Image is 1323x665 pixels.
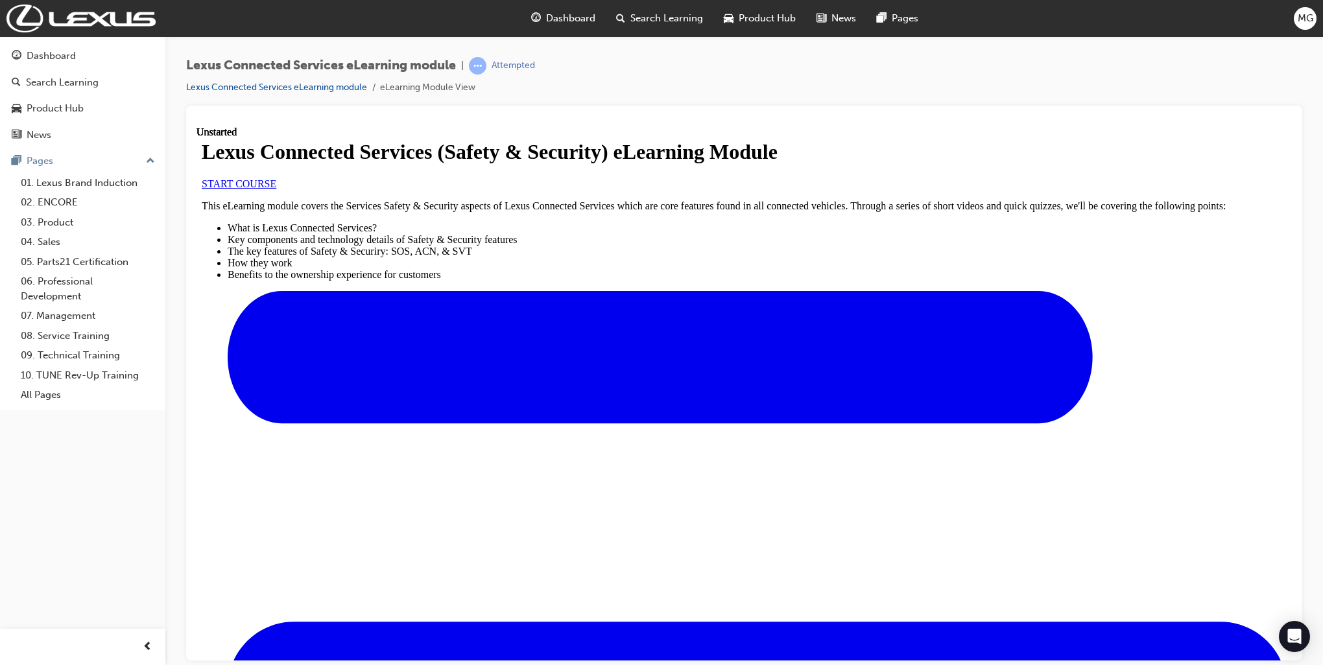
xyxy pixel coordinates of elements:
a: guage-iconDashboard [521,5,606,32]
a: 06. Professional Development [16,272,160,306]
span: car-icon [724,10,733,27]
a: News [5,123,160,147]
a: Product Hub [5,97,160,121]
span: Pages [892,11,918,26]
span: Search Learning [630,11,703,26]
a: 08. Service Training [16,326,160,346]
a: 09. Technical Training [16,345,160,366]
span: Product Hub [739,11,796,26]
a: news-iconNews [806,5,866,32]
h1: Lexus Connected Services (Safety & Security) eLearning Module [5,14,1090,38]
span: news-icon [12,130,21,141]
li: Key components and technology details of Safety & Security features [31,108,1090,119]
span: guage-icon [531,10,541,27]
div: Open Intercom Messenger [1279,621,1310,652]
a: Search Learning [5,71,160,95]
p: This eLearning module covers the Services Safety & Security aspects of Lexus Connected Services w... [5,74,1090,86]
a: 04. Sales [16,232,160,252]
a: 05. Parts21 Certification [16,252,160,272]
button: Pages [5,149,160,173]
span: search-icon [616,10,625,27]
li: eLearning Module View [380,80,475,95]
button: DashboardSearch LearningProduct HubNews [5,41,160,149]
span: learningRecordVerb_ATTEMPT-icon [469,57,486,75]
span: guage-icon [12,51,21,62]
span: car-icon [12,103,21,115]
li: What is Lexus Connected Services? [31,96,1090,108]
span: | [461,58,464,73]
a: 02. ENCORE [16,192,160,213]
img: Trak [6,5,156,32]
a: car-iconProduct Hub [713,5,806,32]
div: Attempted [492,60,535,72]
span: pages-icon [877,10,887,27]
a: Dashboard [5,44,160,68]
div: Product Hub [27,101,84,116]
span: News [831,11,856,26]
div: Search Learning [26,75,99,90]
span: pages-icon [12,156,21,167]
span: Dashboard [546,11,595,26]
li: How they work [31,131,1090,143]
span: prev-icon [143,639,152,655]
span: Lexus Connected Services eLearning module [186,58,456,73]
a: 10. TUNE Rev-Up Training [16,366,160,386]
a: pages-iconPages [866,5,929,32]
span: up-icon [146,153,155,170]
div: Pages [27,154,53,169]
a: All Pages [16,385,160,405]
span: search-icon [12,77,21,89]
button: MG [1294,7,1317,30]
a: 07. Management [16,306,160,326]
span: news-icon [816,10,826,27]
a: 03. Product [16,213,160,233]
div: News [27,128,51,143]
a: START COURSE [5,52,80,63]
a: 01. Lexus Brand Induction [16,173,160,193]
a: Lexus Connected Services eLearning module [186,82,367,93]
li: Benefits to the ownership experience for customers [31,143,1090,154]
li: The key features of Safety & Securiry: SOS, ACN, & SVT [31,119,1090,131]
div: Dashboard [27,49,76,64]
span: MG [1298,11,1313,26]
a: search-iconSearch Learning [606,5,713,32]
